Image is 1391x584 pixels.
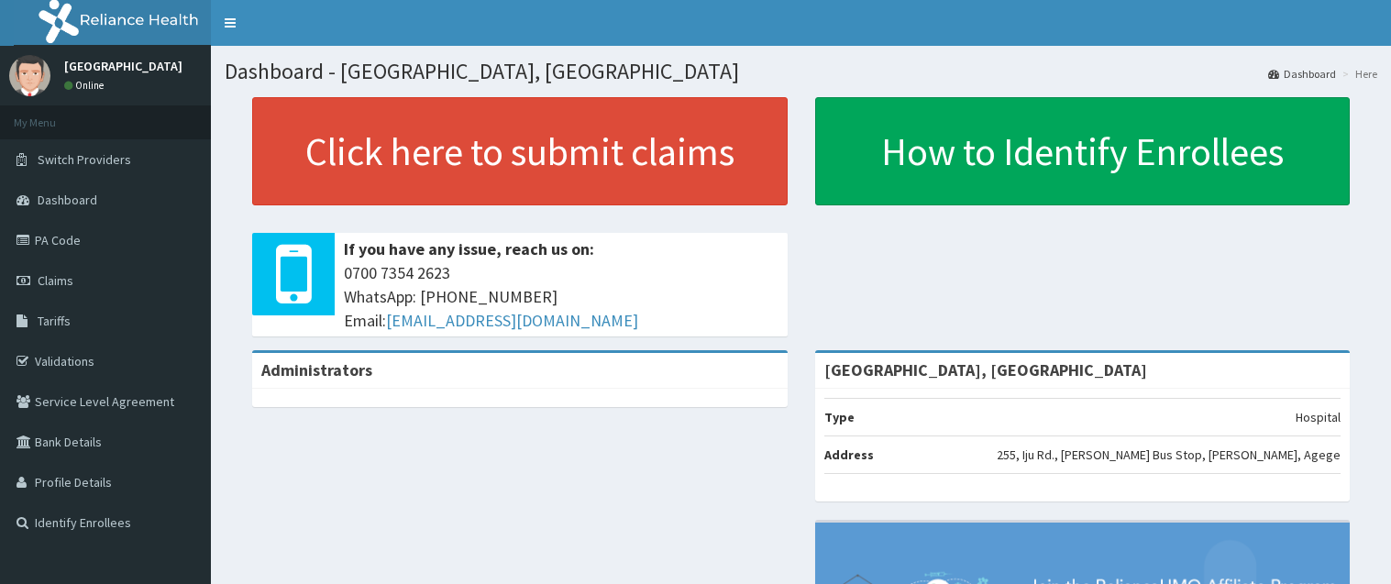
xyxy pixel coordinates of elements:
[38,192,97,208] span: Dashboard
[1338,66,1377,82] li: Here
[261,359,372,380] b: Administrators
[38,151,131,168] span: Switch Providers
[1296,408,1341,426] p: Hospital
[344,238,594,259] b: If you have any issue, reach us on:
[824,359,1147,380] strong: [GEOGRAPHIC_DATA], [GEOGRAPHIC_DATA]
[815,97,1351,205] a: How to Identify Enrollees
[344,261,778,332] span: 0700 7354 2623 WhatsApp: [PHONE_NUMBER] Email:
[9,55,50,96] img: User Image
[225,60,1377,83] h1: Dashboard - [GEOGRAPHIC_DATA], [GEOGRAPHIC_DATA]
[824,446,874,463] b: Address
[64,60,182,72] p: [GEOGRAPHIC_DATA]
[386,310,638,331] a: [EMAIL_ADDRESS][DOMAIN_NAME]
[997,446,1341,464] p: 255, Iju Rd., [PERSON_NAME] Bus Stop, [PERSON_NAME], Agege
[1268,66,1336,82] a: Dashboard
[252,97,788,205] a: Click here to submit claims
[38,272,73,289] span: Claims
[824,409,855,425] b: Type
[64,79,108,92] a: Online
[38,313,71,329] span: Tariffs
